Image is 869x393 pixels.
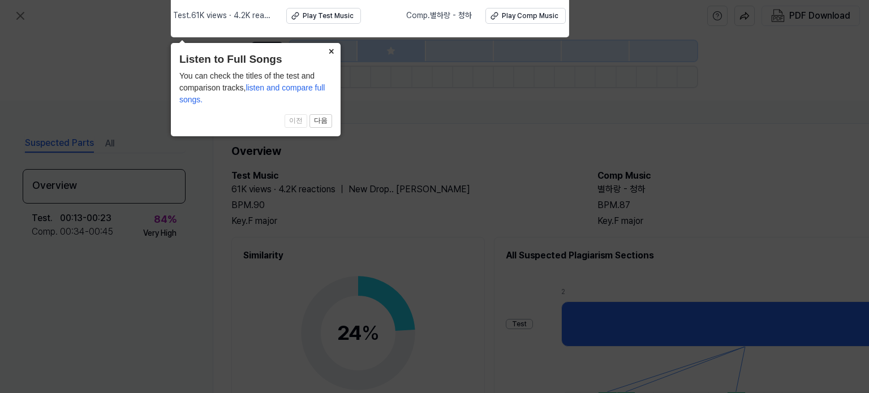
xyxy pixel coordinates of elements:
[179,70,332,106] div: You can check the titles of the test and comparison tracks,
[303,11,354,21] div: Play Test Music
[286,8,361,24] button: Play Test Music
[179,51,332,68] header: Listen to Full Songs
[485,8,566,24] button: Play Comp Music
[406,10,472,21] span: Comp . 별하랑 - 청하
[502,11,558,21] div: Play Comp Music
[322,43,341,59] button: Close
[173,10,273,21] span: Test . 61K views · 4.2K reactions ｜ New Drop.. [PERSON_NAME]
[179,83,325,104] span: listen and compare full songs.
[309,114,332,128] button: 다음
